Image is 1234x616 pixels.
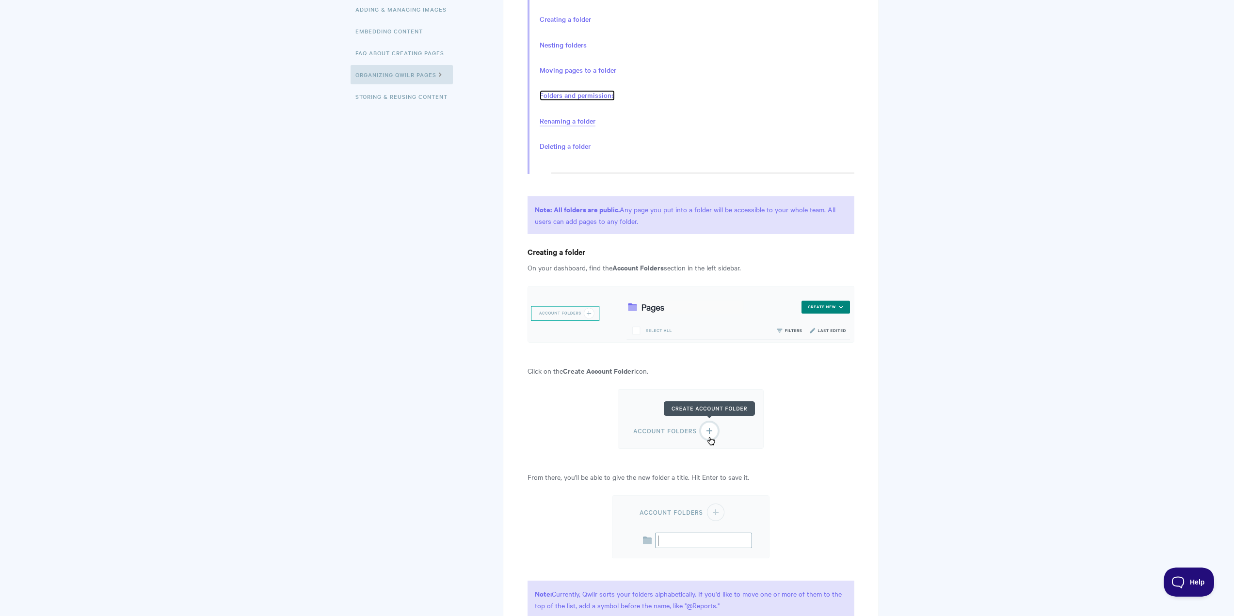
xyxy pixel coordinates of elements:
[535,588,552,599] strong: Note:
[528,196,854,234] p: Any page you put into a folder will be accessible to your whole team. All users can add pages to ...
[540,65,616,76] a: Moving pages to a folder
[540,40,587,50] a: Nesting folders
[535,204,552,214] strong: Note:
[355,43,451,63] a: FAQ About Creating Pages
[540,141,591,152] a: Deleting a folder
[540,14,591,25] a: Creating a folder
[540,90,615,101] a: Folders and permissions
[1164,568,1215,597] iframe: Toggle Customer Support
[528,262,854,273] p: On your dashboard, find the section in the left sidebar.
[563,365,634,376] strong: Create Account Folder
[528,246,854,258] h4: Creating a folder
[355,21,430,41] a: Embedding Content
[528,471,854,483] p: From there, you'll be able to give the new folder a title. Hit Enter to save it.
[355,87,455,106] a: Storing & Reusing Content
[528,365,854,377] p: Click on the icon.
[554,204,559,214] strong: A
[351,65,453,84] a: Organizing Qwilr Pages
[559,204,620,214] strong: ll folders are public.
[540,116,595,126] a: Renaming a folder
[612,262,664,272] strong: Account Folders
